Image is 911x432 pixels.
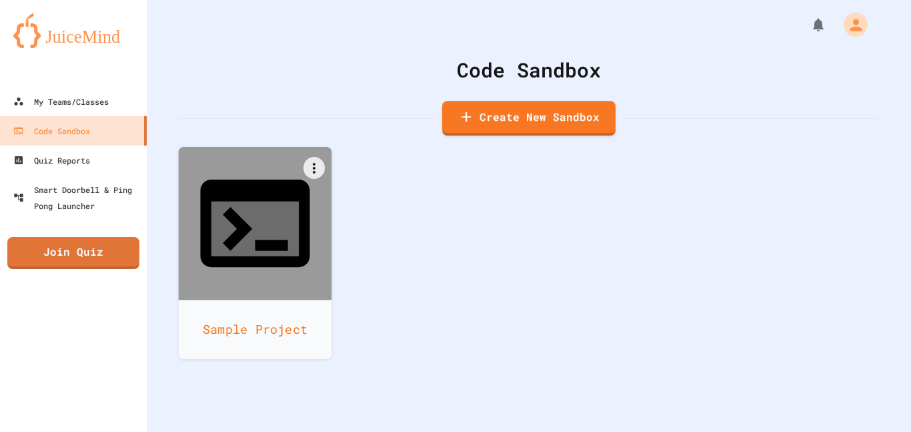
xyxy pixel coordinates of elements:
div: My Teams/Classes [13,93,109,110]
a: Join Quiz [7,237,139,269]
a: Create New Sandbox [442,101,616,136]
div: Quiz Reports [13,152,90,168]
a: Sample Project [179,147,332,359]
div: Smart Doorbell & Ping Pong Launcher [13,182,141,214]
div: My Notifications [786,13,830,36]
div: Sample Project [179,300,332,359]
img: logo-orange.svg [13,13,133,48]
div: Code Sandbox [180,55,878,85]
div: My Account [830,9,871,40]
div: Code Sandbox [13,123,90,139]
